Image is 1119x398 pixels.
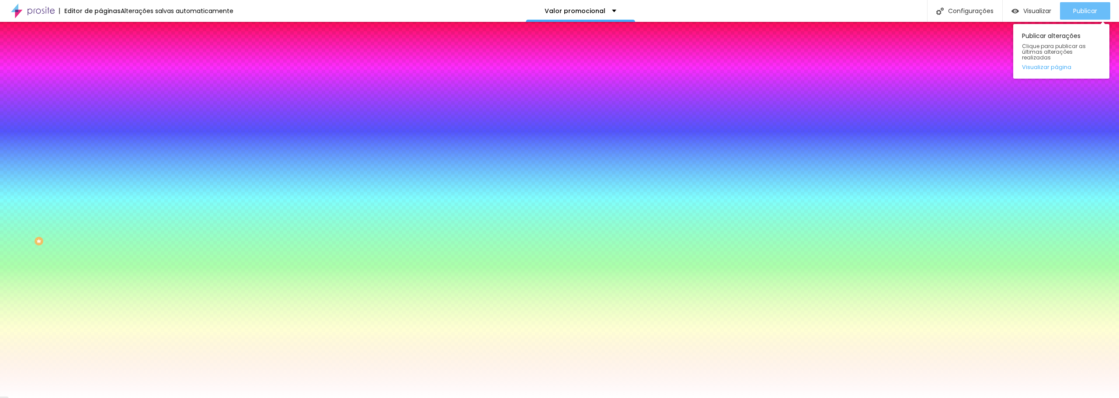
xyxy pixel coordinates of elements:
[936,7,944,15] img: Ícone
[1022,63,1071,71] font: Visualizar página
[948,7,994,15] font: Configurações
[545,7,605,15] font: Valor promocional
[1022,42,1086,61] font: Clique para publicar as últimas alterações realizadas
[1003,2,1060,20] button: Visualizar
[1060,2,1110,20] button: Publicar
[1023,7,1051,15] font: Visualizar
[1022,64,1101,70] a: Visualizar página
[121,7,233,15] font: Alterações salvas automaticamente
[1022,31,1081,40] font: Publicar alterações
[1073,7,1097,15] font: Publicar
[64,7,121,15] font: Editor de páginas
[1011,7,1019,15] img: view-1.svg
